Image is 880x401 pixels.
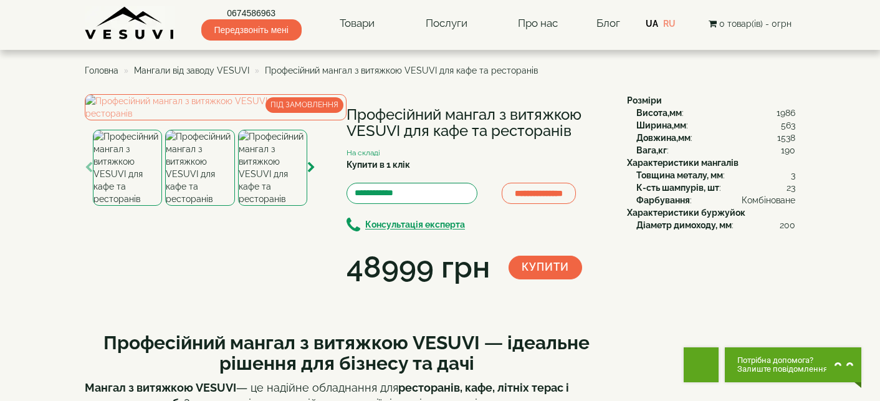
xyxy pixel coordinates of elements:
button: Купити [509,256,582,279]
button: Get Call button [684,347,719,382]
span: Залиште повідомлення [737,365,828,374]
span: 1538 [777,132,795,144]
a: Мангали від заводу VESUVI [134,65,249,75]
small: На складі [347,148,380,157]
span: 200 [780,219,795,231]
label: Купити в 1 клік [347,158,410,171]
img: Професійний мангал з витяжкою VESUVI для кафе та ресторанів [85,94,347,120]
span: Професійний мангал з витяжкою VESUVI для кафе та ресторанів [265,65,538,75]
b: Професійний мангал з витяжкою VESUVI — ідеальне рішення для бізнесу та дачі [103,332,590,374]
a: Послуги [413,9,480,38]
img: Завод VESUVI [85,6,175,41]
div: : [636,169,795,181]
div: : [636,181,795,194]
div: 48999 грн [347,246,490,289]
b: Характеристики буржуйок [627,208,745,218]
a: 0674586963 [201,7,302,19]
button: 0 товар(ів) - 0грн [705,17,795,31]
img: Професійний мангал з витяжкою VESUVI для кафе та ресторанів [238,130,307,206]
span: Передзвоніть мені [201,19,302,41]
button: Chat button [725,347,861,382]
h1: Професійний мангал з витяжкою VESUVI для кафе та ресторанів [347,107,608,140]
div: : [636,119,795,132]
img: Професійний мангал з витяжкою VESUVI для кафе та ресторанів [93,130,162,206]
div: : [636,107,795,119]
span: ПІД ЗАМОВЛЕННЯ [265,97,343,113]
b: Фарбування [636,195,690,205]
div: : [636,132,795,144]
b: Довжина,мм [636,133,691,143]
a: UA [646,19,658,29]
b: Вага,кг [636,145,667,155]
span: Комбіноване [742,194,795,206]
span: 563 [781,119,795,132]
span: 3 [791,169,795,181]
a: Блог [596,17,620,29]
b: К-сть шампурів, шт [636,183,719,193]
img: Професійний мангал з витяжкою VESUVI для кафе та ресторанів [165,130,234,206]
span: 0 товар(ів) - 0грн [719,19,792,29]
b: Характеристики мангалів [627,158,739,168]
span: 1986 [777,107,795,119]
b: Висота,мм [636,108,682,118]
a: Головна [85,65,118,75]
b: Товщина металу, мм [636,170,723,180]
span: Потрібна допомога? [737,356,828,365]
b: Консультація експерта [365,220,465,230]
div: : [636,144,795,157]
strong: Мангал з витяжкою VESUVI [85,381,236,394]
a: Про нас [505,9,570,38]
b: Діаметр димоходу, мм [636,220,732,230]
div: : [636,219,795,231]
a: RU [663,19,676,29]
b: Розміри [627,95,662,105]
span: 190 [781,144,795,157]
span: 23 [787,181,795,194]
div: : [636,194,795,206]
b: Ширина,мм [636,120,686,130]
a: Товари [327,9,387,38]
